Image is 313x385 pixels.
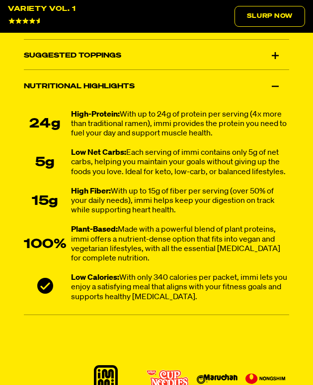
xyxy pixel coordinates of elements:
[71,187,289,216] div: With up to 15g of fiber per serving (over 50% of your daily needs), immi helps keep your digestio...
[24,72,289,100] div: Nutritional Highlights
[235,6,305,27] a: Slurp Now
[245,374,285,384] img: Nongshim
[8,6,76,12] div: Variety Vol. 1
[71,111,120,119] strong: High-Protein:
[24,194,66,209] div: 15g
[71,148,289,177] div: Each serving of immi contains only 5g of net carbs, helping you maintain your goals without givin...
[71,188,111,195] strong: High Fiber:
[71,149,126,157] strong: Low Net Carbs:
[71,110,289,139] div: With up to 24g of protein per serving (4x more than traditional ramen), immi provides the protein...
[24,237,66,252] div: 100%
[71,225,289,263] div: Made with a powerful blend of plant proteins, immi offers a nutrient-dense option that fits into ...
[197,374,237,384] img: Maruchan
[71,226,118,234] strong: Plant-Based:
[71,273,289,302] div: With only 340 calories per packet, immi lets you enjoy a satisfying meal that aligns with your fi...
[24,155,66,170] div: 5g
[71,274,119,282] strong: Low Calories:
[24,117,66,131] div: 24g
[24,42,289,69] div: Suggested Toppings
[46,18,83,24] span: 4643 Reviews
